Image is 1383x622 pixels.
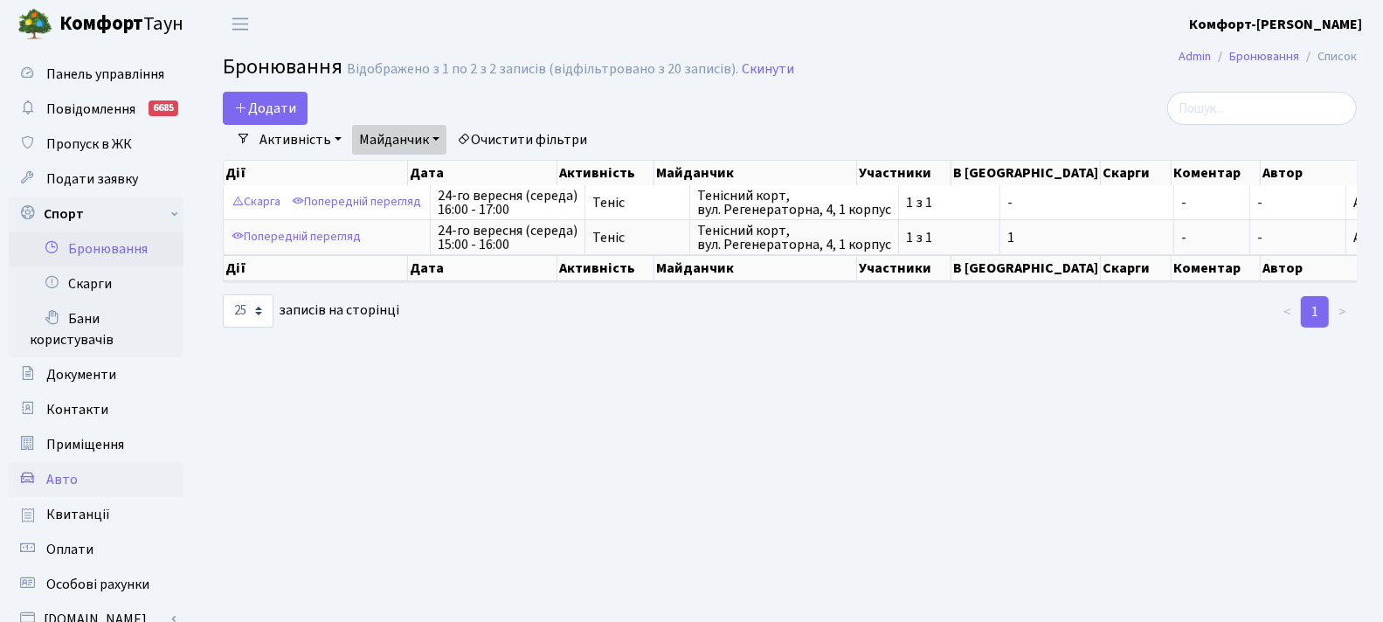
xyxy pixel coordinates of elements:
span: Приміщення [46,435,124,454]
span: Авто [46,470,78,489]
th: Дії [224,161,408,185]
th: Скарги [1101,255,1172,281]
a: Квитанції [9,497,183,532]
th: Коментар [1172,161,1261,185]
a: Бронювання [1229,47,1299,66]
button: Переключити навігацію [218,10,262,38]
a: Оплати [9,532,183,567]
a: Попередній перегляд [227,224,365,251]
th: В [GEOGRAPHIC_DATA] [951,161,1101,185]
span: Пропуск в ЖК [46,135,132,154]
b: Комфорт [59,10,143,38]
th: Майданчик [654,255,857,281]
span: Документи [46,365,116,384]
th: Коментар [1172,255,1261,281]
a: Скинути [742,61,794,78]
a: Повідомлення6685 [9,92,183,127]
th: Активність [557,255,654,281]
th: Автор [1261,255,1366,281]
a: Бронювання [9,232,183,266]
span: Подати заявку [46,169,138,189]
span: Особові рахунки [46,575,149,594]
a: Пропуск в ЖК [9,127,183,162]
nav: breadcrumb [1152,38,1383,75]
span: - [1181,196,1242,210]
div: Відображено з 1 по 2 з 2 записів (відфільтровано з 20 записів). [347,61,738,78]
label: записів на сторінці [223,294,399,328]
span: - [1181,231,1242,245]
span: 1 з 1 [906,196,992,210]
th: Дії [224,255,408,281]
a: Admin [1179,47,1211,66]
th: Участники [857,161,951,185]
a: Спорт [9,197,183,232]
span: Тенісний корт, вул. Регенераторна, 4, 1 корпус [697,189,891,217]
div: 6685 [149,100,178,116]
span: 1 [1007,231,1166,245]
th: Активність [557,161,654,185]
span: Квитанції [46,505,110,524]
span: Теніс [592,231,682,245]
span: Теніс [592,196,682,210]
span: 1 з 1 [906,231,992,245]
img: logo.png [17,7,52,42]
a: Попередній перегляд [287,189,425,216]
a: Бани користувачів [9,301,183,357]
a: Авто [9,462,183,497]
span: Повідомлення [46,100,135,119]
span: Бронювання [223,52,342,82]
span: 24-го вересня (середа) 15:00 - 16:00 [438,224,577,252]
span: - [1257,193,1262,212]
th: Скарги [1101,161,1172,185]
a: Скарга [227,189,285,216]
input: Пошук... [1167,92,1357,125]
span: Тенісний корт, вул. Регенераторна, 4, 1 корпус [697,224,891,252]
a: Панель управління [9,57,183,92]
a: Особові рахунки [9,567,183,602]
span: Оплати [46,540,93,559]
a: Активність [252,125,349,155]
span: - [1257,228,1262,247]
li: Список [1299,47,1357,66]
a: Скарги [9,266,183,301]
th: Участники [857,255,951,281]
a: Подати заявку [9,162,183,197]
th: Дата [408,255,558,281]
select: записів на сторінці [223,294,273,328]
span: Панель управління [46,65,164,84]
a: Майданчик [352,125,446,155]
span: - [1007,196,1166,210]
th: Автор [1261,161,1366,185]
a: Комфорт-[PERSON_NAME] [1189,14,1362,35]
a: Документи [9,357,183,392]
span: Таун [59,10,183,39]
a: 1 [1301,296,1329,328]
button: Додати [223,92,308,125]
a: Очистити фільтри [450,125,594,155]
th: Дата [408,161,558,185]
span: 24-го вересня (середа) 16:00 - 17:00 [438,189,577,217]
th: Майданчик [654,161,857,185]
span: Контакти [46,400,108,419]
b: Комфорт-[PERSON_NAME] [1189,15,1362,34]
a: Приміщення [9,427,183,462]
a: Контакти [9,392,183,427]
th: В [GEOGRAPHIC_DATA] [951,255,1101,281]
